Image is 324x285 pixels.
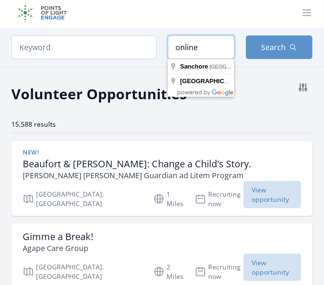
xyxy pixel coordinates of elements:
[11,120,56,129] span: 15,588 results
[11,35,157,59] input: Keyword
[246,35,313,59] button: Search
[261,42,286,53] span: Search
[23,190,142,208] p: [GEOGRAPHIC_DATA], [GEOGRAPHIC_DATA]
[11,83,187,104] h2: Volunteer Opportunities
[195,190,244,208] p: Recruiting now
[23,242,93,254] p: Agape Care Group
[153,190,184,208] p: 1 Miles
[168,35,235,59] input: Location
[244,181,301,208] span: View opportunity
[210,64,321,69] span: [GEOGRAPHIC_DATA], [GEOGRAPHIC_DATA]
[23,231,93,242] h3: Gimme a Break!
[180,63,208,70] span: Sanchore
[23,170,251,181] p: [PERSON_NAME] [PERSON_NAME] Guardian ad Litem Program
[23,262,142,281] p: [GEOGRAPHIC_DATA], [GEOGRAPHIC_DATA]
[244,254,301,281] span: View opportunity
[180,78,246,85] span: [GEOGRAPHIC_DATA]
[11,141,313,216] a: New! Beaufort & [PERSON_NAME]: Change a Child's Story. [PERSON_NAME] [PERSON_NAME] Guardian ad Li...
[153,262,184,281] p: 2 Miles
[23,158,251,170] h3: Beaufort & [PERSON_NAME]: Change a Child's Story.
[23,149,39,156] span: New!
[195,262,244,281] p: Recruiting now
